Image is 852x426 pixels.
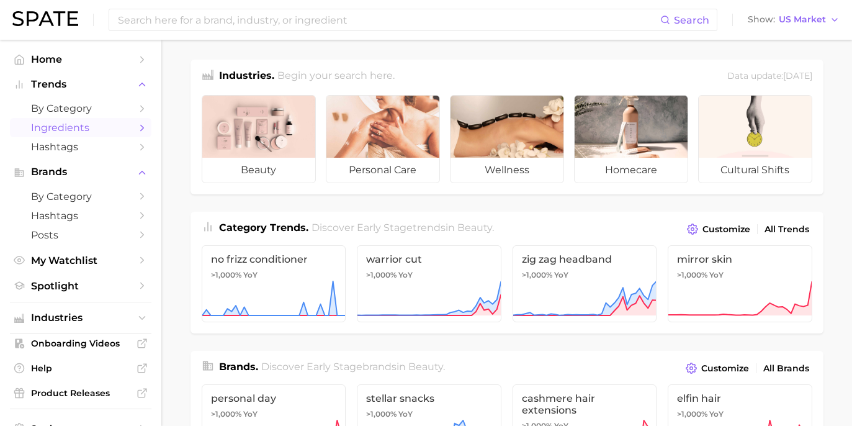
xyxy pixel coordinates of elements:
span: >1,000% [677,270,707,279]
span: Ingredients [31,122,130,134]
span: homecare [575,158,688,183]
span: by Category [31,191,130,202]
span: personal care [326,158,439,183]
span: YoY [709,409,724,419]
span: All Brands [763,363,809,374]
span: Help [31,363,130,374]
span: Posts [31,229,130,241]
a: by Category [10,99,151,118]
span: YoY [554,270,568,280]
a: beauty [202,95,316,183]
button: Industries [10,309,151,327]
span: cultural shifts [699,158,812,183]
span: beauty [408,361,443,373]
span: Onboarding Videos [31,338,130,349]
a: All Trends [761,221,812,238]
span: All Trends [765,224,809,235]
span: >1,000% [522,270,552,279]
a: Onboarding Videos [10,334,151,353]
span: Discover Early Stage trends in . [312,222,494,233]
span: Brands . [219,361,258,373]
a: Spotlight [10,276,151,296]
span: Brands [31,166,130,178]
span: elfin hair [677,392,803,404]
a: personal care [326,95,440,183]
a: by Category [10,187,151,206]
span: >1,000% [211,270,241,279]
a: no frizz conditioner>1,000% YoY [202,245,346,322]
a: All Brands [760,360,812,377]
div: Data update: [DATE] [727,68,812,85]
a: Product Releases [10,384,151,402]
button: ShowUS Market [745,12,843,28]
a: Ingredients [10,118,151,137]
span: Category Trends . [219,222,308,233]
h1: Industries. [219,68,274,85]
a: mirror skin>1,000% YoY [668,245,812,322]
span: YoY [709,270,724,280]
span: Discover Early Stage brands in . [261,361,445,373]
a: warrior cut>1,000% YoY [357,245,501,322]
button: Trends [10,75,151,94]
span: Search [674,14,709,26]
input: Search here for a brand, industry, or ingredient [117,9,660,30]
span: US Market [779,16,826,23]
span: Home [31,53,130,65]
span: Hashtags [31,210,130,222]
a: Hashtags [10,137,151,156]
span: YoY [398,270,413,280]
span: warrior cut [366,253,492,265]
span: mirror skin [677,253,803,265]
span: Customize [702,224,750,235]
a: Posts [10,225,151,245]
span: zig zag headband [522,253,648,265]
a: cultural shifts [698,95,812,183]
span: Industries [31,312,130,324]
span: YoY [243,270,258,280]
span: wellness [451,158,563,183]
a: Home [10,50,151,69]
button: Brands [10,163,151,181]
span: beauty [457,222,492,233]
span: YoY [243,409,258,419]
span: Trends [31,79,130,90]
img: SPATE [12,11,78,26]
span: by Category [31,102,130,114]
span: >1,000% [677,409,707,419]
a: Help [10,359,151,378]
a: Hashtags [10,206,151,225]
button: Customize [683,360,751,377]
span: YoY [398,409,413,419]
span: no frizz conditioner [211,253,337,265]
span: beauty [202,158,315,183]
span: cashmere hair extensions [522,392,648,416]
h2: Begin your search here. [277,68,395,85]
button: Customize [684,220,753,238]
a: wellness [450,95,564,183]
span: >1,000% [366,409,397,419]
span: Product Releases [31,387,130,399]
span: Show [748,16,775,23]
span: My Watchlist [31,255,130,266]
span: Customize [701,363,749,374]
a: My Watchlist [10,251,151,270]
span: stellar snacks [366,392,492,404]
a: zig zag headband>1,000% YoY [513,245,657,322]
span: personal day [211,392,337,404]
span: >1,000% [211,409,241,419]
a: homecare [574,95,688,183]
span: Spotlight [31,280,130,292]
span: Hashtags [31,141,130,153]
span: >1,000% [366,270,397,279]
